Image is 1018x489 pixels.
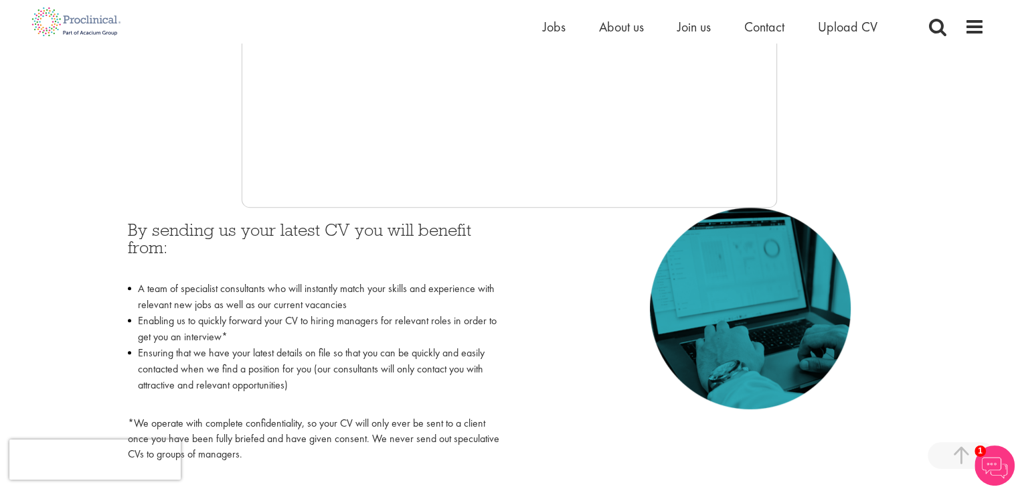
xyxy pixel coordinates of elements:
[128,221,499,274] h3: By sending us your latest CV you will benefit from:
[543,18,566,36] a: Jobs
[677,18,711,36] a: Join us
[128,416,499,462] p: *We operate with complete confidentiality, so your CV will only ever be sent to a client once you...
[128,281,499,313] li: A team of specialist consultants who will instantly match your skills and experience with relevan...
[599,18,644,36] a: About us
[128,313,499,345] li: Enabling us to quickly forward your CV to hiring managers for relevant roles in order to get you ...
[974,445,1015,486] img: Chatbot
[974,445,986,457] span: 1
[128,345,499,409] li: Ensuring that we have your latest details on file so that you can be quickly and easily contacted...
[9,439,181,480] iframe: reCAPTCHA
[818,18,877,36] a: Upload CV
[744,18,784,36] a: Contact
